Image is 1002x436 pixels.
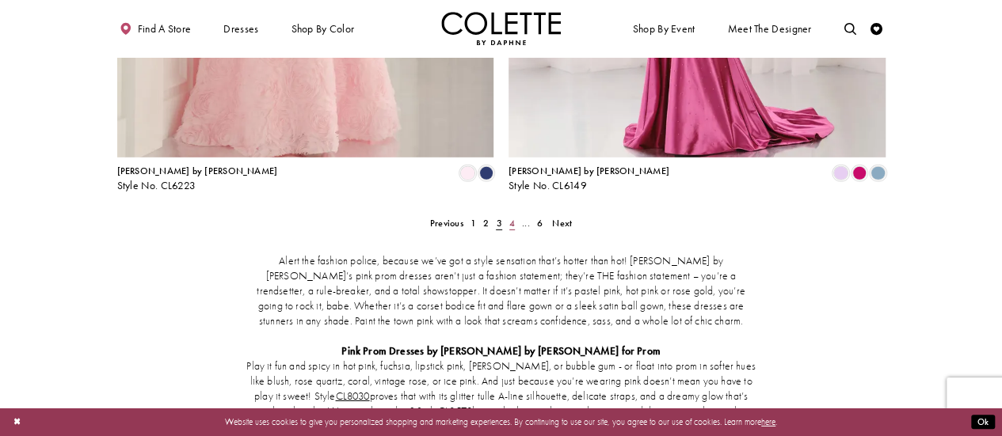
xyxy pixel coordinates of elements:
span: Previous [430,217,463,229]
a: Prev Page [426,214,467,232]
i: Light Pink [460,166,474,180]
span: Shop by color [288,12,357,45]
a: Check Wishlist [867,12,886,45]
a: CL8570 [438,404,472,418]
span: 1 [471,217,476,229]
div: Colette by Daphne Style No. CL6223 [117,166,278,191]
span: Style No. CL6149 [509,179,587,192]
p: Website uses cookies to give you personalized shopping and marketing experiences. By continuing t... [86,414,916,430]
a: Find a store [117,12,194,45]
i: Dusty Blue [871,166,885,180]
span: ... [522,217,530,229]
span: Find a store [138,23,192,35]
a: Next Page [549,214,576,232]
img: Colette by Daphne [441,12,562,45]
span: 2 [483,217,489,229]
span: Style No. CL6223 [117,179,196,192]
div: Colette by Daphne Style No. CL6149 [509,166,669,191]
span: Shop by color [291,23,354,35]
a: 6 [533,214,546,232]
span: Dresses [223,23,258,35]
a: 4 [505,214,518,232]
a: Visit Home Page [441,12,562,45]
span: 3 [496,217,501,229]
button: Close Dialog [7,411,27,433]
a: Toggle search [841,12,859,45]
span: [PERSON_NAME] by [PERSON_NAME] [117,165,278,177]
a: ... [518,214,533,232]
span: 6 [537,217,543,229]
span: Shop By Event [630,12,698,45]
i: Raspberry [852,166,867,180]
span: Next [552,217,572,229]
span: 4 [509,217,515,229]
p: Play it fun and spicy in hot pink, fuchsia, lipstick pink, [PERSON_NAME], or bubble gum - or floa... [246,359,756,434]
span: Dresses [220,12,261,45]
span: Meet the designer [727,23,811,35]
a: 1 [467,214,479,232]
span: Current page [493,214,505,232]
i: Navy Blue [479,166,493,180]
span: Shop By Event [633,23,695,35]
span: [PERSON_NAME] by [PERSON_NAME] [509,165,669,177]
a: here [761,416,775,427]
a: CL8030 [335,389,369,403]
a: Meet the designer [725,12,815,45]
a: 2 [479,214,492,232]
button: Submit Dialog [971,415,995,430]
strong: Pink Prom Dresses by [PERSON_NAME] by [PERSON_NAME] for Prom [341,344,660,358]
i: Lilac [833,166,848,180]
p: Alert the fashion police, because we’ve got a style sensation that’s hotter than hot! [PERSON_NAM... [246,254,756,329]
